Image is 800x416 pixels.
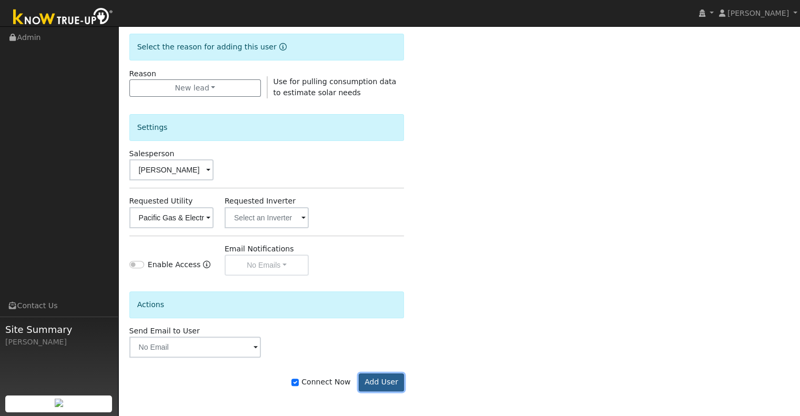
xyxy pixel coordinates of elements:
[129,291,404,318] div: Actions
[129,34,404,60] div: Select the reason for adding this user
[129,114,404,141] div: Settings
[5,337,113,348] div: [PERSON_NAME]
[129,196,193,207] label: Requested Utility
[129,207,214,228] input: Select a Utility
[274,77,397,97] span: Use for pulling consumption data to estimate solar needs
[203,259,210,276] a: Enable Access
[225,207,309,228] input: Select an Inverter
[291,377,350,388] label: Connect Now
[291,379,299,386] input: Connect Now
[148,259,201,270] label: Enable Access
[129,68,156,79] label: Reason
[55,399,63,407] img: retrieve
[129,79,261,97] button: New lead
[129,159,214,180] input: Select a User
[359,373,404,391] button: Add User
[727,9,789,17] span: [PERSON_NAME]
[8,6,118,29] img: Know True-Up
[129,337,261,358] input: No Email
[5,322,113,337] span: Site Summary
[277,43,287,51] a: Reason for new user
[225,196,296,207] label: Requested Inverter
[129,326,200,337] label: Send Email to User
[225,243,294,255] label: Email Notifications
[129,148,175,159] label: Salesperson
